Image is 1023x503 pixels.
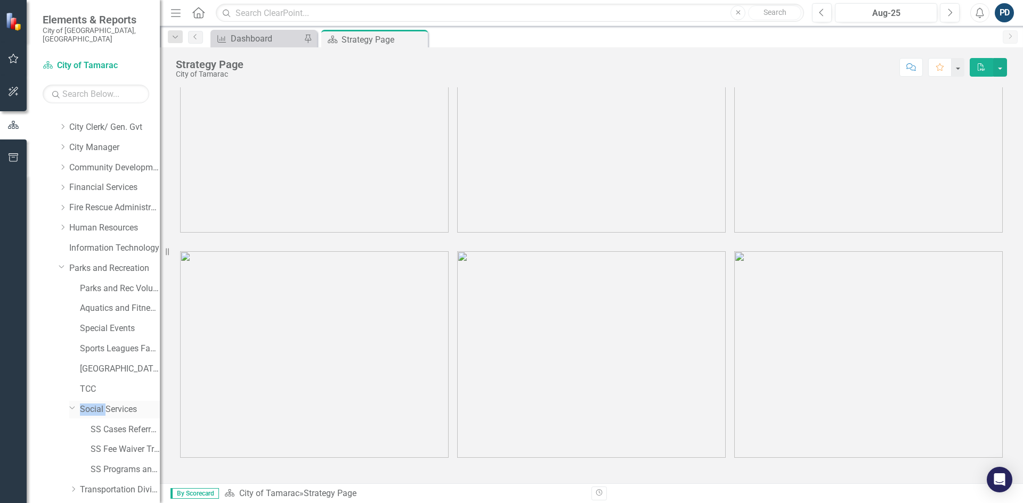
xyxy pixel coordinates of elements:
span: Elements & Reports [43,13,149,26]
button: Search [748,5,801,20]
div: » [224,488,583,500]
div: Aug-25 [839,7,933,20]
div: Open Intercom Messenger [987,467,1012,492]
img: tamarac5%20v2.png [457,251,726,458]
a: Community Development [69,162,160,174]
a: Parks and Rec Volunteers [80,283,160,295]
a: SS Programs and Volunteers [91,464,160,476]
a: Transportation Division [80,484,160,496]
a: Human Resources [69,222,160,234]
a: City of Tamarac [43,60,149,72]
img: ClearPoint Strategy [5,12,24,31]
img: tamarac3%20v3.png [734,26,1003,233]
img: tamarac1%20v3.png [180,26,449,233]
button: Aug-25 [835,3,937,22]
a: TCC [80,383,160,395]
span: By Scorecard [170,488,219,499]
a: City Manager [69,142,160,154]
div: City of Tamarac [176,70,243,78]
a: Financial Services [69,182,160,194]
a: Special Events [80,323,160,335]
button: PD [995,3,1014,22]
a: [GEOGRAPHIC_DATA] [80,363,160,375]
div: Strategy Page [304,488,356,498]
a: City of Tamarac [239,488,299,498]
a: SS Cases Referrals and Phone Log [91,424,160,436]
small: City of [GEOGRAPHIC_DATA], [GEOGRAPHIC_DATA] [43,26,149,44]
div: Strategy Page [342,33,425,46]
a: City Clerk/ Gen. Gvt [69,121,160,134]
a: Dashboard [213,32,301,45]
a: Fire Rescue Administration [69,202,160,214]
img: tamarac2%20v3.png [457,26,726,233]
input: Search ClearPoint... [216,4,804,22]
div: Dashboard [231,32,301,45]
a: Parks and Recreation [69,262,160,275]
img: tamarac6%20v2.png [734,251,1003,458]
a: Aquatics and Fitness Center [80,302,160,315]
img: tamarac4%20v2.png [180,251,449,458]
a: Information Technology [69,242,160,254]
a: Social Services [80,403,160,416]
a: SS Fee Waiver Tracking [91,443,160,456]
div: Strategy Page [176,59,243,70]
span: Search [764,8,786,17]
a: Sports Leagues Facilities Fields [80,343,160,355]
input: Search Below... [43,85,149,103]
